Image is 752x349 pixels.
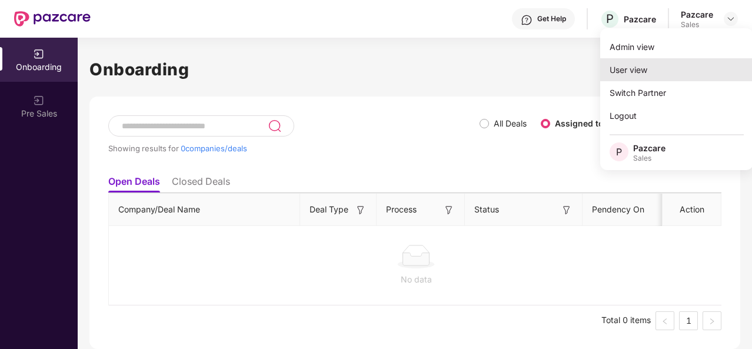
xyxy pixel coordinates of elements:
div: Showing results for [108,144,480,153]
img: svg+xml;base64,PHN2ZyB3aWR0aD0iMjQiIGhlaWdodD0iMjUiIHZpZXdCb3g9IjAgMCAyNCAyNSIgZmlsbD0ibm9uZSIgeG... [268,119,281,133]
li: 1 [679,311,698,330]
button: right [703,311,721,330]
img: svg+xml;base64,PHN2ZyBpZD0iRHJvcGRvd24tMzJ4MzIiIHhtbG5zPSJodHRwOi8vd3d3LnczLm9yZy8yMDAwL3N2ZyIgd2... [726,14,736,24]
span: right [708,318,716,325]
div: Pazcare [633,142,666,154]
img: svg+xml;base64,PHN2ZyB3aWR0aD0iMTYiIGhlaWdodD0iMTYiIHZpZXdCb3g9IjAgMCAxNiAxNiIgZmlsbD0ibm9uZSIgeG... [561,204,573,216]
div: Sales [681,20,713,29]
img: svg+xml;base64,PHN2ZyB3aWR0aD0iMjAiIGhlaWdodD0iMjAiIHZpZXdCb3g9IjAgMCAyMCAyMCIgZmlsbD0ibm9uZSIgeG... [33,95,45,107]
img: svg+xml;base64,PHN2ZyB3aWR0aD0iMTYiIGhlaWdodD0iMTYiIHZpZXdCb3g9IjAgMCAxNiAxNiIgZmlsbD0ibm9uZSIgeG... [355,204,367,216]
span: P [606,12,614,26]
img: svg+xml;base64,PHN2ZyB3aWR0aD0iMjAiIGhlaWdodD0iMjAiIHZpZXdCb3g9IjAgMCAyMCAyMCIgZmlsbD0ibm9uZSIgeG... [33,48,45,60]
li: Next Page [703,311,721,330]
span: 0 companies/deals [181,144,247,153]
img: svg+xml;base64,PHN2ZyB3aWR0aD0iMTYiIGhlaWdodD0iMTYiIHZpZXdCb3g9IjAgMCAxNiAxNiIgZmlsbD0ibm9uZSIgeG... [443,204,455,216]
div: No data [118,273,714,286]
th: Company/Deal Name [109,194,300,226]
span: Deal Type [310,203,348,216]
th: Action [663,194,721,226]
label: All Deals [494,118,527,128]
span: P [616,145,622,159]
div: Get Help [537,14,566,24]
span: Process [386,203,417,216]
img: svg+xml;base64,PHN2ZyBpZD0iSGVscC0zMngzMiIgeG1sbnM9Imh0dHA6Ly93d3cudzMub3JnLzIwMDAvc3ZnIiB3aWR0aD... [521,14,533,26]
div: Pazcare [624,14,656,25]
button: left [655,311,674,330]
span: left [661,318,668,325]
li: Open Deals [108,175,160,192]
h1: Onboarding [89,56,740,82]
li: Closed Deals [172,175,230,192]
span: Status [474,203,499,216]
img: New Pazcare Logo [14,11,91,26]
label: Assigned to me [555,118,618,128]
a: 1 [680,312,697,330]
li: Previous Page [655,311,674,330]
li: Total 0 items [601,311,651,330]
div: Pazcare [681,9,713,20]
span: Pendency On [592,203,644,216]
div: Sales [633,154,666,163]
